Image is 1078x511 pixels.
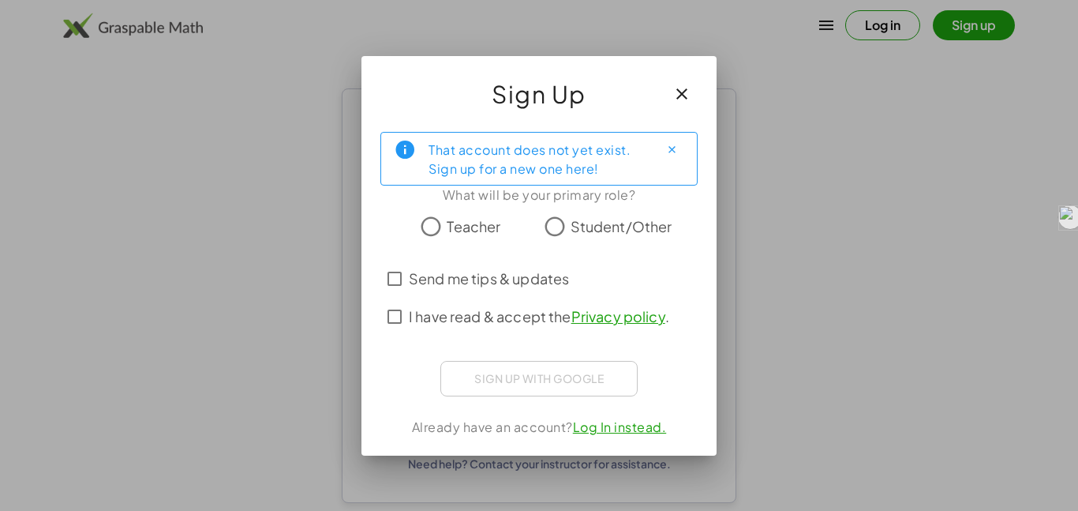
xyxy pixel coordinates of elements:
[380,186,698,205] div: What will be your primary role?
[573,419,667,435] a: Log In instead.
[380,418,698,437] div: Already have an account?
[409,306,669,327] span: I have read & accept the .
[659,137,684,163] button: Close
[492,75,586,113] span: Sign Up
[571,216,672,237] span: Student/Other
[409,268,569,289] span: Send me tips & updates
[429,139,646,178] div: That account does not yet exist. Sign up for a new one here!
[571,307,665,325] a: Privacy policy
[447,216,500,237] span: Teacher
